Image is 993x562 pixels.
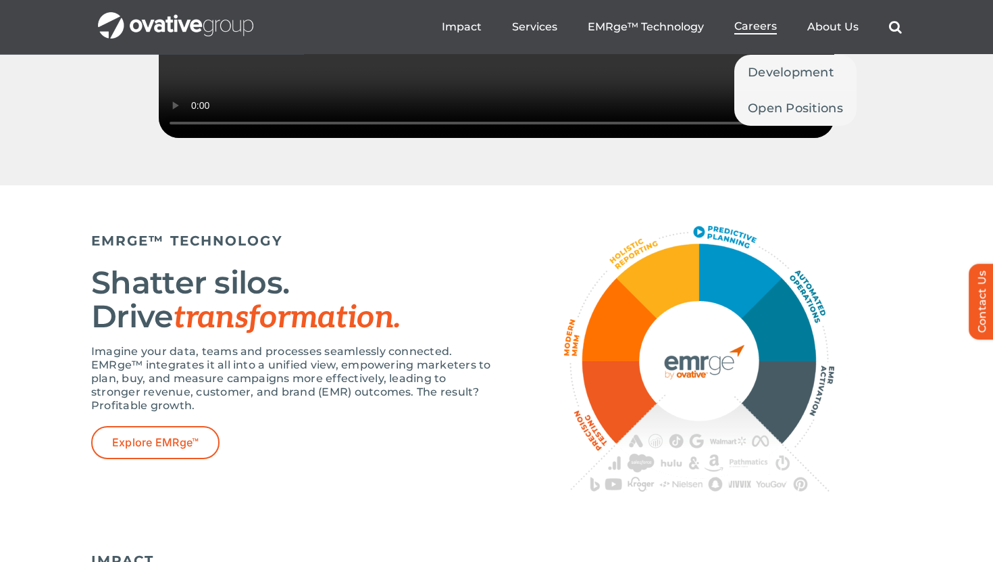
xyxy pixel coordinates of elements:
[174,299,401,337] span: transformation.
[91,426,220,459] a: Explore EMRge™
[734,20,777,34] a: Careers
[588,20,704,34] a: EMRge™ Technology
[807,20,859,34] a: About Us
[734,20,777,33] span: Careers
[112,436,199,449] span: Explore EMRge™
[748,63,834,82] span: Development
[748,99,843,118] span: Open Positions
[442,5,902,49] nav: Menu
[564,226,834,492] img: Home – EMRge
[91,233,496,249] h5: EMRGE™ TECHNOLOGY
[734,91,857,126] a: Open Positions
[734,55,857,90] a: Development
[98,11,253,24] a: OG_Full_horizontal_WHT
[889,20,902,34] a: Search
[512,20,557,34] a: Services
[442,20,482,34] a: Impact
[91,197,209,246] span: This is
[91,266,496,335] h2: Shatter silos. Drive
[91,345,496,413] p: Imagine your data, teams and processes seamlessly connected. EMRge™ integrates it all into a unif...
